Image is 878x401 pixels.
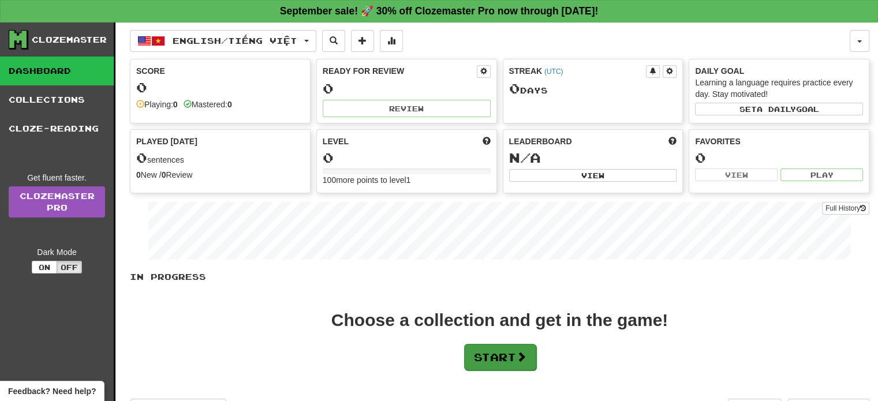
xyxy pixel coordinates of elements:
[509,136,572,147] span: Leaderboard
[136,151,304,166] div: sentences
[464,344,536,370] button: Start
[322,30,345,52] button: Search sentences
[162,170,166,179] strong: 0
[227,100,232,109] strong: 0
[380,30,403,52] button: More stats
[668,136,677,147] span: This week in points, UTC
[323,100,491,117] button: Review
[184,99,232,110] div: Mastered:
[695,136,863,147] div: Favorites
[173,36,297,46] span: English / Tiếng Việt
[323,81,491,96] div: 0
[351,30,374,52] button: Add sentence to collection
[130,271,869,283] p: In Progress
[780,168,863,181] button: Play
[130,30,316,52] button: English/Tiếng Việt
[9,172,105,183] div: Get fluent faster.
[9,186,105,218] a: ClozemasterPro
[483,136,491,147] span: Score more points to level up
[280,5,599,17] strong: September sale! 🚀 30% off Clozemaster Pro now through [DATE]!
[695,103,863,115] button: Seta dailygoal
[136,80,304,95] div: 0
[323,151,491,165] div: 0
[331,312,668,329] div: Choose a collection and get in the game!
[136,65,304,77] div: Score
[509,81,677,96] div: Day s
[544,68,563,76] a: (UTC)
[757,105,796,113] span: a daily
[57,261,82,273] button: Off
[136,149,147,166] span: 0
[695,77,863,100] div: Learning a language requires practice every day. Stay motivated!
[509,169,677,182] button: View
[32,34,107,46] div: Clozemaster
[136,99,178,110] div: Playing:
[323,136,349,147] span: Level
[323,174,491,186] div: 100 more points to level 1
[695,168,778,181] button: View
[8,385,96,397] span: Open feedback widget
[695,151,863,165] div: 0
[695,65,863,77] div: Daily Goal
[136,170,141,179] strong: 0
[509,149,541,166] span: N/A
[822,202,869,215] button: Full History
[136,169,304,181] div: New / Review
[323,65,477,77] div: Ready for Review
[9,246,105,258] div: Dark Mode
[136,136,197,147] span: Played [DATE]
[509,65,647,77] div: Streak
[173,100,178,109] strong: 0
[509,80,520,96] span: 0
[32,261,57,273] button: On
